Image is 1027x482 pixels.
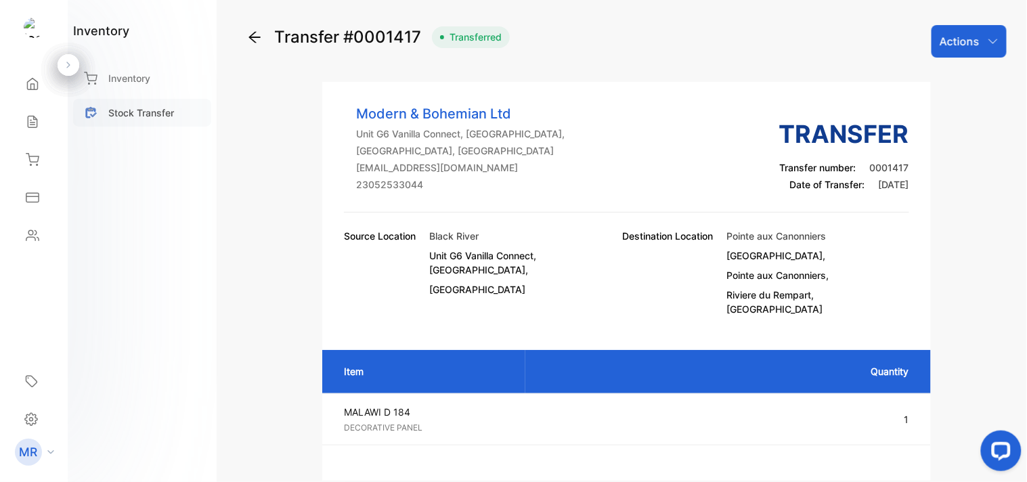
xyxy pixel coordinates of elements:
[344,229,416,243] p: Source Location
[536,412,909,426] p: 1
[20,443,38,461] p: MR
[24,18,44,38] img: logo
[344,364,511,378] p: Item
[356,144,565,158] p: [GEOGRAPHIC_DATA], [GEOGRAPHIC_DATA]
[727,288,896,316] p: Riviere du Rempart, [GEOGRAPHIC_DATA]
[779,116,909,152] h3: Transfer
[356,160,565,175] p: [EMAIL_ADDRESS][DOMAIN_NAME]
[344,422,514,434] p: DECORATIVE PANEL
[727,268,896,282] p: Pointe aux Canonniers,
[779,177,909,192] p: Date of Transfer:
[73,64,211,92] a: Inventory
[73,99,211,127] a: Stock Transfer
[779,160,909,175] p: Transfer number:
[108,106,174,120] p: Stock Transfer
[727,248,896,263] p: [GEOGRAPHIC_DATA],
[970,425,1027,482] iframe: LiveChat chat widget
[870,162,909,173] span: 0001417
[727,229,896,243] p: Pointe aux Canonniers
[879,179,909,190] span: [DATE]
[108,71,150,85] p: Inventory
[932,25,1007,58] button: Actions
[429,248,622,277] p: Unit G6 Vanilla Connect, [GEOGRAPHIC_DATA],
[73,22,129,40] h1: inventory
[344,405,514,419] p: MALAWI D 184
[429,282,622,297] p: [GEOGRAPHIC_DATA]
[356,177,565,192] p: 23052533044
[274,25,427,49] span: Transfer #0001417
[356,104,565,124] p: Modern & Bohemian Ltd
[429,229,622,243] p: Black River
[539,364,909,378] p: Quantity
[940,33,980,49] p: Actions
[444,30,502,44] span: Transferred
[356,127,565,141] p: Unit G6 Vanilla Connect, [GEOGRAPHIC_DATA],
[623,229,714,316] p: Destination Location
